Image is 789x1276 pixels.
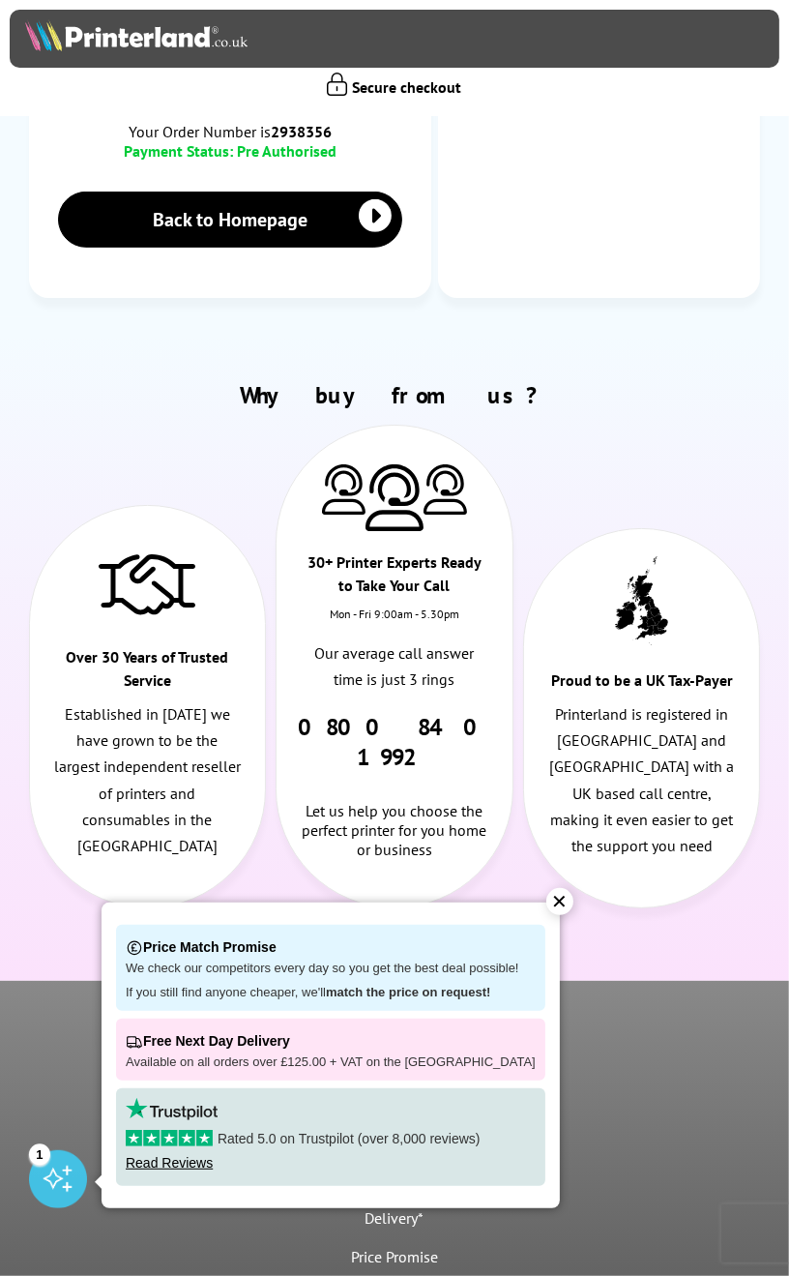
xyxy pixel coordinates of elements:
p: Price Match Promise [126,935,536,961]
a: 0800 840 1992 [298,712,491,772]
a: Back to Homepage [58,192,402,248]
p: Our average call answer time is just 3 rings [301,640,489,693]
div: Let us help you choose the perfect printer for you home or business [301,772,489,859]
div: Mon - Fri 9:00am - 5.30pm [277,607,511,640]
div: Proud to be a UK Tax-Payer [547,668,736,701]
p: Printerland is registered in [GEOGRAPHIC_DATA] and [GEOGRAPHIC_DATA] with a UK based call centre,... [547,701,736,859]
span: Secure checkout [328,73,462,97]
strong: match the price on request! [326,985,490,999]
div: Over 30 Years of Trusted Service [53,645,242,701]
span: Your Order Number is [48,122,412,141]
div: ✕ [546,888,573,915]
span: Pre Authorised [237,141,336,161]
p: Rated 5.0 on Trustpilot (over 8,000 reviews) [126,1130,536,1147]
div: 30+ Printer Experts Ready to Take Your Call [301,550,489,607]
p: Available on all orders over £125.00 + VAT on the [GEOGRAPHIC_DATA] [126,1054,536,1071]
h2: Why buy from us? [23,380,765,410]
img: Trusted Service [99,545,195,622]
a: Delivery* [365,1208,424,1228]
img: trustpilot rating [126,1098,218,1120]
img: Printerland Logo [25,19,248,50]
a: Read Reviews [126,1155,213,1171]
b: 2938356 [271,122,332,141]
p: Established in [DATE] we have grown to be the largest independent reseller of printers and consum... [53,701,242,859]
p: If you still find anyone cheaper, we'll [126,985,536,1001]
p: Free Next Day Delivery [126,1028,536,1054]
img: Printer Experts [322,464,365,514]
p: We check our competitors every day so you get the best deal possible! [126,961,536,977]
span: Payment Status: [124,141,233,161]
img: stars-5.svg [126,1130,213,1146]
img: Printer Experts [365,464,424,531]
img: Printer Experts [424,464,467,514]
img: UK tax payer [615,556,668,645]
a: Price Promise [351,1247,438,1266]
div: 1 [29,1143,50,1165]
